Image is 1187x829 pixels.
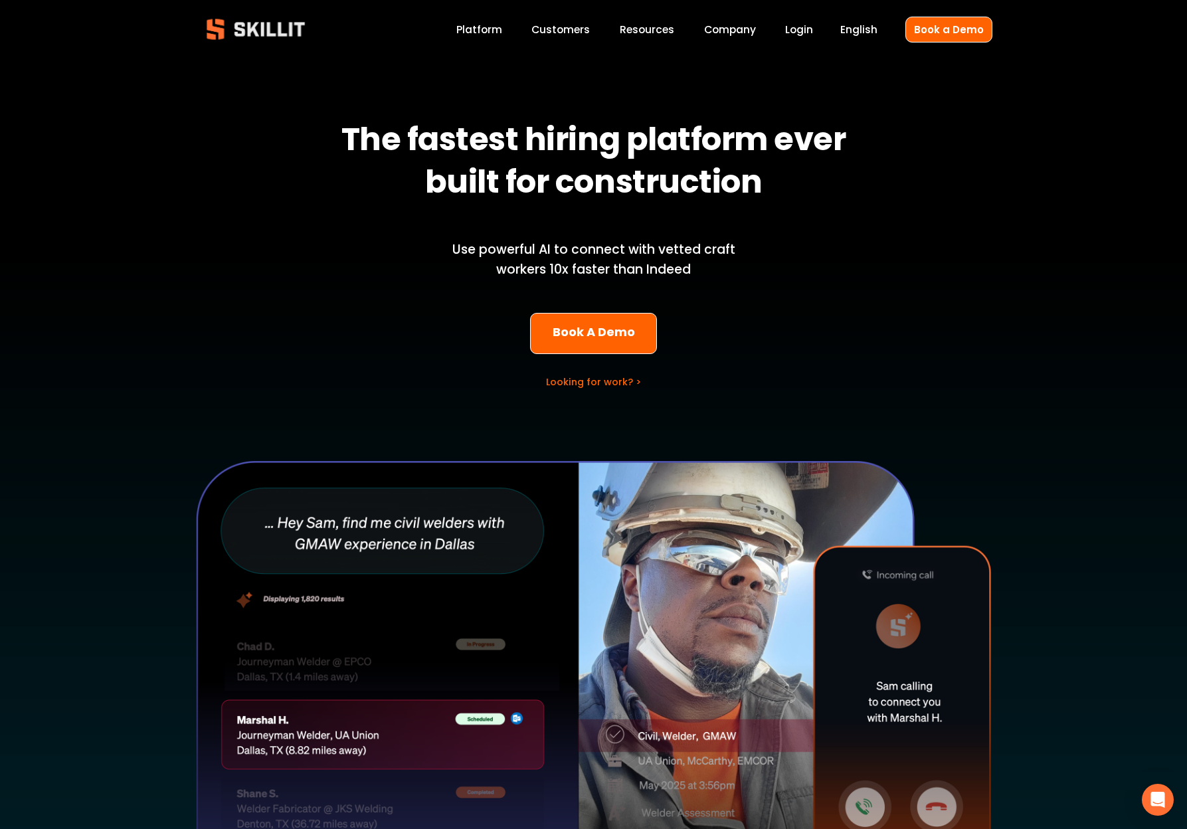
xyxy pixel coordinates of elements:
p: Use powerful AI to connect with vetted craft workers 10x faster than Indeed [430,240,758,280]
a: Customers [531,21,590,39]
a: folder dropdown [620,21,674,39]
span: English [840,22,877,37]
a: Login [785,21,813,39]
img: Skillit [195,9,316,49]
span: Resources [620,22,674,37]
a: Company [704,21,756,39]
a: Platform [456,21,502,39]
a: Book A Demo [530,313,657,355]
div: language picker [840,21,877,39]
div: Open Intercom Messenger [1142,784,1174,816]
a: Looking for work? > [546,375,641,389]
a: Book a Demo [905,17,992,43]
strong: The fastest hiring platform ever built for construction [341,115,852,212]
